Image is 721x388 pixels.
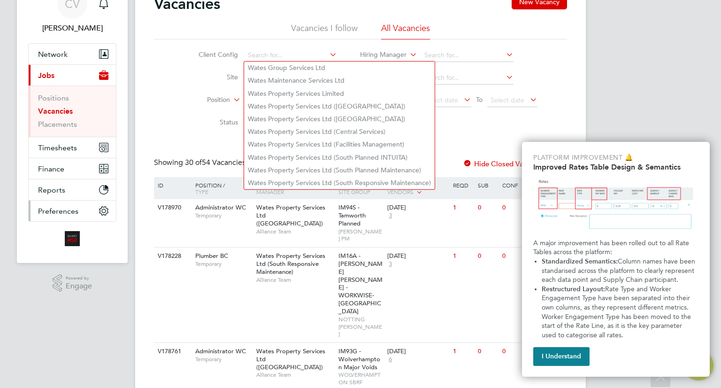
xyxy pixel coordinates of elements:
[66,274,92,282] span: Powered by
[244,74,435,87] li: Wates Maintenance Services Ltd
[500,343,524,360] div: 0
[542,257,697,284] span: Column names have been standarised across the platform to clearly represent each data point and S...
[353,50,407,60] label: Hiring Manager
[500,248,524,265] div: 0
[476,248,500,265] div: 0
[188,177,254,200] div: Position /
[195,188,208,195] span: Type
[244,164,435,177] li: Wates Property Services Ltd (South Planned Maintenance)
[28,23,116,34] span: Charlie Vietro-Burton
[155,199,188,217] div: V178970
[195,356,252,363] span: Temporary
[476,343,500,360] div: 0
[256,252,325,276] span: Wates Property Services Ltd (South Responsive Maintenance)
[542,285,605,293] strong: Restructured Layout:
[338,371,383,386] span: WOLVERHAMPTON SBRF
[256,228,334,235] span: Alliance Team
[256,276,334,284] span: Alliance Team
[451,248,475,265] div: 1
[476,199,500,217] div: 0
[338,252,383,315] span: IM16A - [PERSON_NAME] [PERSON_NAME] - WORKWISE- [GEOGRAPHIC_DATA]
[500,177,524,193] div: Conf
[463,159,546,168] label: Hide Closed Vacancies
[38,50,68,59] span: Network
[155,177,188,193] div: ID
[533,153,698,163] p: Platform Improvement 🔔
[338,228,383,242] span: [PERSON_NAME] PM
[66,282,92,290] span: Engage
[491,96,524,104] span: Select date
[185,158,202,167] span: 30 of
[155,248,188,265] div: V178228
[244,125,435,138] li: Wates Property Services Ltd (Central Services)
[451,199,475,217] div: 1
[421,71,514,85] input: Search for...
[244,87,435,100] li: Wates Property Services Limited
[155,343,188,360] div: V178761
[185,158,245,167] span: 54 Vacancies
[38,207,78,216] span: Preferences
[38,93,69,102] a: Positions
[533,163,698,171] h2: Improved Rates Table Design & Semantics
[28,231,116,246] a: Go to home page
[338,347,380,371] span: IM93G - Wolverhampton Major Voids
[245,49,337,62] input: Search for...
[244,100,435,113] li: Wates Property Services Ltd ([GEOGRAPHIC_DATA])
[256,188,284,195] span: Manager
[387,252,448,260] div: [DATE]
[338,316,383,338] span: NOTTING [PERSON_NAME]
[500,199,524,217] div: 0
[256,203,325,227] span: Wates Property Services Ltd ([GEOGRAPHIC_DATA])
[244,113,435,125] li: Wates Property Services Ltd ([GEOGRAPHIC_DATA])
[176,95,230,105] label: Position
[38,143,77,152] span: Timesheets
[476,177,500,193] div: Sub
[184,118,238,126] label: Status
[154,158,247,168] div: Showing
[338,188,370,195] span: Site Group
[338,203,366,227] span: IM94S - Tamworth Planned
[244,62,435,74] li: Wates Group Services Ltd
[542,257,618,265] strong: Standardized Semantics:
[533,347,590,366] button: I Understand
[533,239,698,257] p: A major improvement has been rolled out to all Rate Tables across the platform:
[38,107,73,116] a: Vacancies
[421,49,514,62] input: Search for...
[542,285,693,339] span: Rate Type and Worker Engagement Type have been separated into their own columns, as they represen...
[38,186,65,194] span: Reports
[387,260,393,268] span: 3
[533,175,698,235] img: Updated Rates Table Design & Semantics
[381,23,430,39] li: All Vacancies
[244,138,435,151] li: Wates Property Services Ltd (Facilities Management)
[244,177,435,189] li: Wates Property Services Ltd (South Responsive Maintenance)
[195,260,252,268] span: Temporary
[38,120,77,129] a: Placements
[38,164,64,173] span: Finance
[184,73,238,81] label: Site
[451,343,475,360] div: 1
[424,96,458,104] span: Select date
[522,142,710,377] div: Improved Rate Table Semantics
[195,203,246,211] span: Administrator WC
[387,356,393,364] span: 6
[291,23,358,39] li: Vacancies I follow
[451,177,475,193] div: Reqd
[387,212,393,220] span: 3
[38,71,54,80] span: Jobs
[387,204,448,212] div: [DATE]
[195,212,252,219] span: Temporary
[387,188,414,195] span: Vendors
[65,231,80,246] img: alliancemsp-logo-retina.png
[244,151,435,164] li: Wates Property Services Ltd (South Planned INTUITA)
[195,347,246,355] span: Administrator WC
[473,93,485,106] span: To
[256,347,325,371] span: Wates Property Services Ltd ([GEOGRAPHIC_DATA])
[184,50,238,59] label: Client Config
[387,348,448,356] div: [DATE]
[195,252,228,260] span: Plumber BC
[256,371,334,379] span: Alliance Team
